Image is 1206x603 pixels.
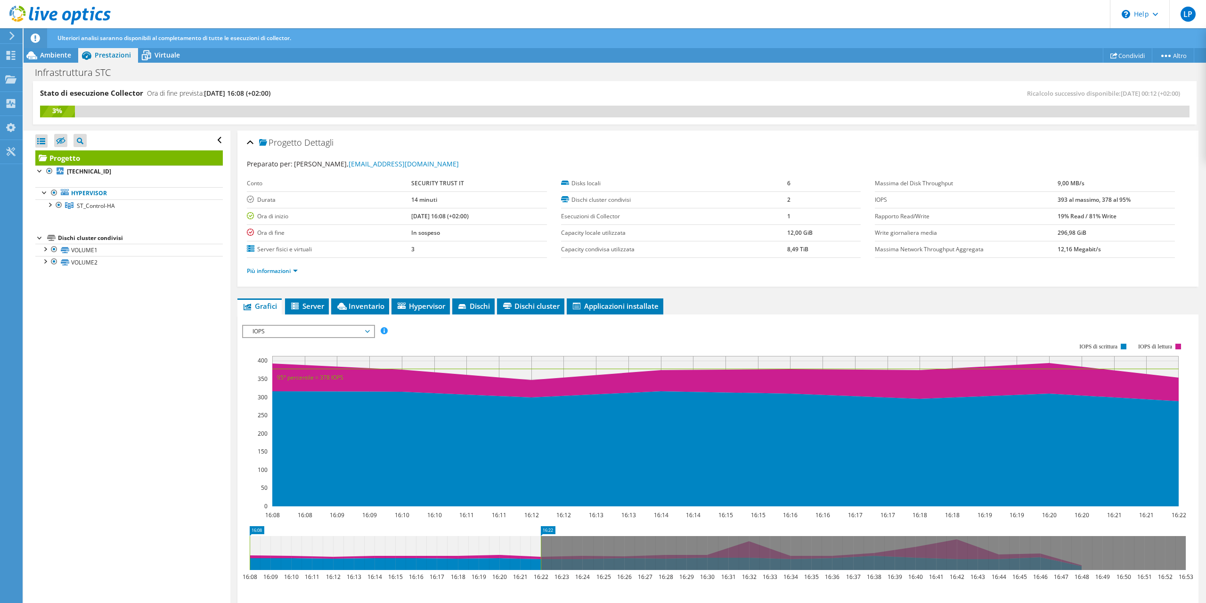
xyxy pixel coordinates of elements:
[492,573,507,581] text: 16:20
[513,573,528,581] text: 16:21
[263,573,278,581] text: 16:09
[1058,229,1086,237] b: 296,98 GiB
[787,179,790,187] b: 6
[57,34,291,42] span: Ulteriori analisi saranno disponibili al completamento di tutte le esecuzioni di collector.
[742,573,757,581] text: 16:32
[247,245,411,254] label: Server fisici e virtuali
[265,511,280,519] text: 16:08
[804,573,819,581] text: 16:35
[945,511,960,519] text: 16:18
[875,195,1057,205] label: IOPS
[411,179,464,187] b: SECURITY TRUST IT
[554,573,569,581] text: 16:23
[1172,511,1186,519] text: 16:22
[336,301,384,311] span: Inventario
[875,212,1057,221] label: Rapporto Read/Write
[589,511,603,519] text: 16:13
[654,511,668,519] text: 16:14
[411,196,437,204] b: 14 minuti
[492,511,506,519] text: 16:11
[846,573,861,581] text: 16:37
[35,244,223,256] a: VOLUME1
[242,301,277,311] span: Grafici
[204,89,270,98] span: [DATE] 16:08 (+02:00)
[367,573,382,581] text: 16:14
[596,573,611,581] text: 16:25
[908,573,923,581] text: 16:40
[40,106,75,116] div: 3%
[258,393,268,401] text: 300
[40,50,71,59] span: Ambiente
[31,67,125,78] h1: Infrastruttura STC
[1138,343,1173,350] text: IOPS di lettura
[258,430,268,438] text: 200
[659,573,673,581] text: 16:28
[304,137,334,148] span: Dettagli
[77,202,115,210] span: ST_Control-HA
[950,573,964,581] text: 16:42
[561,195,787,205] label: Dischi cluster condivisi
[751,511,766,519] text: 16:15
[787,245,808,253] b: 8,49 TiB
[1122,10,1130,18] svg: \n
[347,573,361,581] text: 16:13
[1137,573,1152,581] text: 16:51
[247,267,298,275] a: Più informazioni
[459,511,474,519] text: 16:11
[58,232,223,244] div: Dischi cluster condivisi
[1012,573,1027,581] text: 16:45
[35,199,223,212] a: ST_Control-HA
[247,159,293,168] label: Preparato per:
[95,50,131,59] span: Prestazioni
[457,301,490,311] span: Dischi
[867,573,881,581] text: 16:38
[411,229,440,237] b: In sospeso
[1103,48,1152,63] a: Condividi
[247,228,411,238] label: Ora di fine
[1058,196,1131,204] b: 393 al massimo, 378 al 95%
[783,573,798,581] text: 16:34
[1033,573,1048,581] text: 16:46
[1080,343,1118,350] text: IOPS di scrittura
[992,573,1006,581] text: 16:44
[147,88,270,99] h4: Ora di fine prevista:
[155,50,180,59] span: Virtuale
[330,511,344,519] text: 16:09
[35,187,223,199] a: Hypervisor
[349,159,459,168] a: [EMAIL_ADDRESS][DOMAIN_NAME]
[1058,245,1101,253] b: 12,16 Megabit/s
[1058,179,1084,187] b: 9,00 MB/s
[1095,573,1110,581] text: 16:49
[35,150,223,165] a: Progetto
[258,466,268,474] text: 100
[880,511,895,519] text: 16:17
[258,447,268,455] text: 150
[451,573,465,581] text: 16:18
[534,573,548,581] text: 16:22
[1010,511,1024,519] text: 16:19
[248,326,369,337] span: IOPS
[284,573,299,581] text: 16:10
[264,502,268,510] text: 0
[258,356,268,364] text: 400
[700,573,715,581] text: 16:30
[787,229,813,237] b: 12,00 GiB
[978,511,992,519] text: 16:19
[617,573,632,581] text: 16:26
[1075,573,1089,581] text: 16:48
[763,573,777,581] text: 16:33
[524,511,539,519] text: 16:12
[362,511,377,519] text: 16:09
[1075,511,1089,519] text: 16:20
[783,511,798,519] text: 16:16
[294,159,459,168] span: [PERSON_NAME],
[259,138,302,148] span: Progetto
[679,573,694,581] text: 16:29
[261,484,268,492] text: 50
[913,511,927,519] text: 16:18
[638,573,652,581] text: 16:27
[396,301,445,311] span: Hypervisor
[787,212,790,220] b: 1
[561,212,787,221] label: Esecuzioni di Collector
[472,573,486,581] text: 16:19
